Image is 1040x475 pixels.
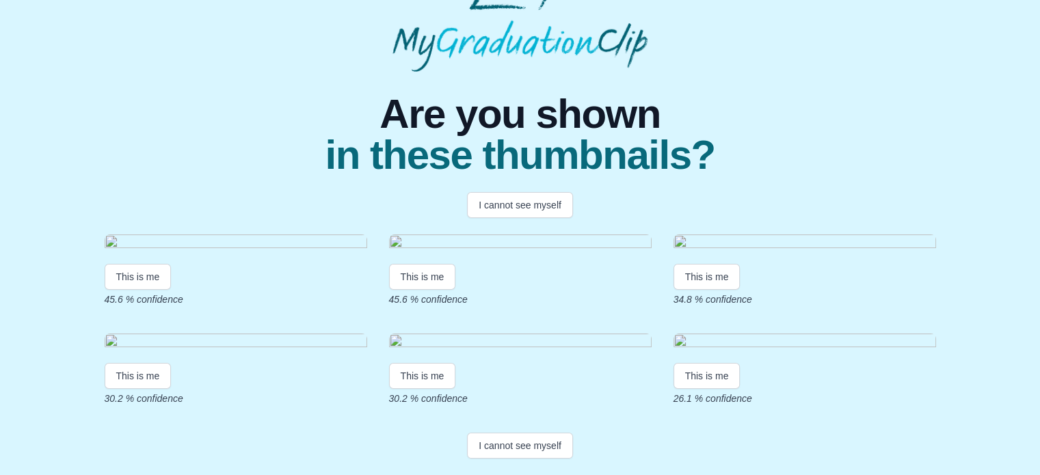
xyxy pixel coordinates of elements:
[105,334,367,352] img: c89d324fe0c4fd75e649878b5828e09bfd73a60e.gif
[674,392,936,405] p: 26.1 % confidence
[105,293,367,306] p: 45.6 % confidence
[105,392,367,405] p: 30.2 % confidence
[389,334,652,352] img: 13982962258d910571d59d9c858eed81f8c3be33.gif
[674,334,936,352] img: 55789e76990cc17e399d67c916140bb60ad69276.gif
[467,433,573,459] button: I cannot see myself
[389,392,652,405] p: 30.2 % confidence
[674,363,741,389] button: This is me
[389,293,652,306] p: 45.6 % confidence
[389,264,456,290] button: This is me
[389,363,456,389] button: This is me
[325,94,715,135] span: Are you shown
[105,264,172,290] button: This is me
[674,264,741,290] button: This is me
[325,135,715,176] span: in these thumbnails?
[674,293,936,306] p: 34.8 % confidence
[105,234,367,253] img: 42514add9c6eab7891cb0a030a43e73d9ab014b0.gif
[674,234,936,253] img: 6d7583fa83e6be8779a00195e0a67c3578b0cb85.gif
[467,192,573,218] button: I cannot see myself
[389,234,652,253] img: 94e3c4fc350db6c2995710227ef930de51dfb58f.gif
[105,363,172,389] button: This is me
